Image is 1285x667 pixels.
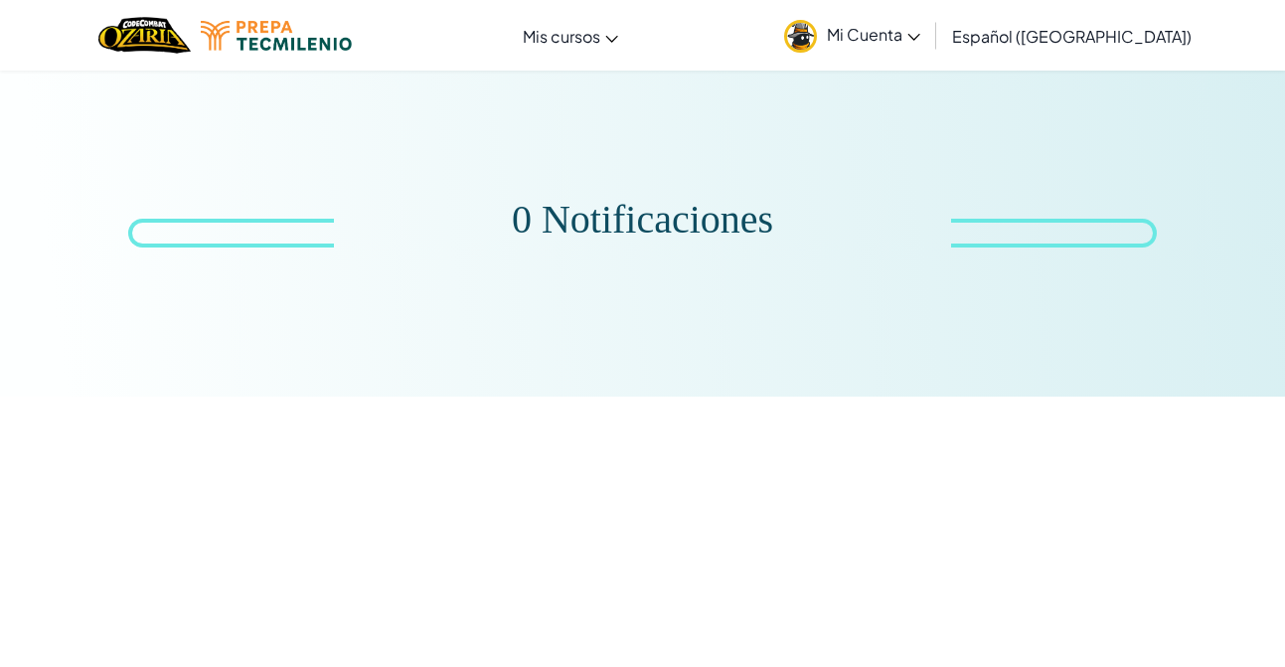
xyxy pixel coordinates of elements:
img: Tecmilenio logo [201,21,352,51]
img: Home [98,15,191,56]
span: Mi Cuenta [827,24,920,45]
a: Mis cursos [513,9,628,63]
a: Mi Cuenta [774,4,930,67]
div: 0 Notificaciones [512,205,773,234]
a: Ozaria by CodeCombat logo [98,15,191,56]
span: Mis cursos [523,26,600,47]
a: Español ([GEOGRAPHIC_DATA]) [942,9,1202,63]
span: Español ([GEOGRAPHIC_DATA]) [952,26,1192,47]
img: avatar [784,20,817,53]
